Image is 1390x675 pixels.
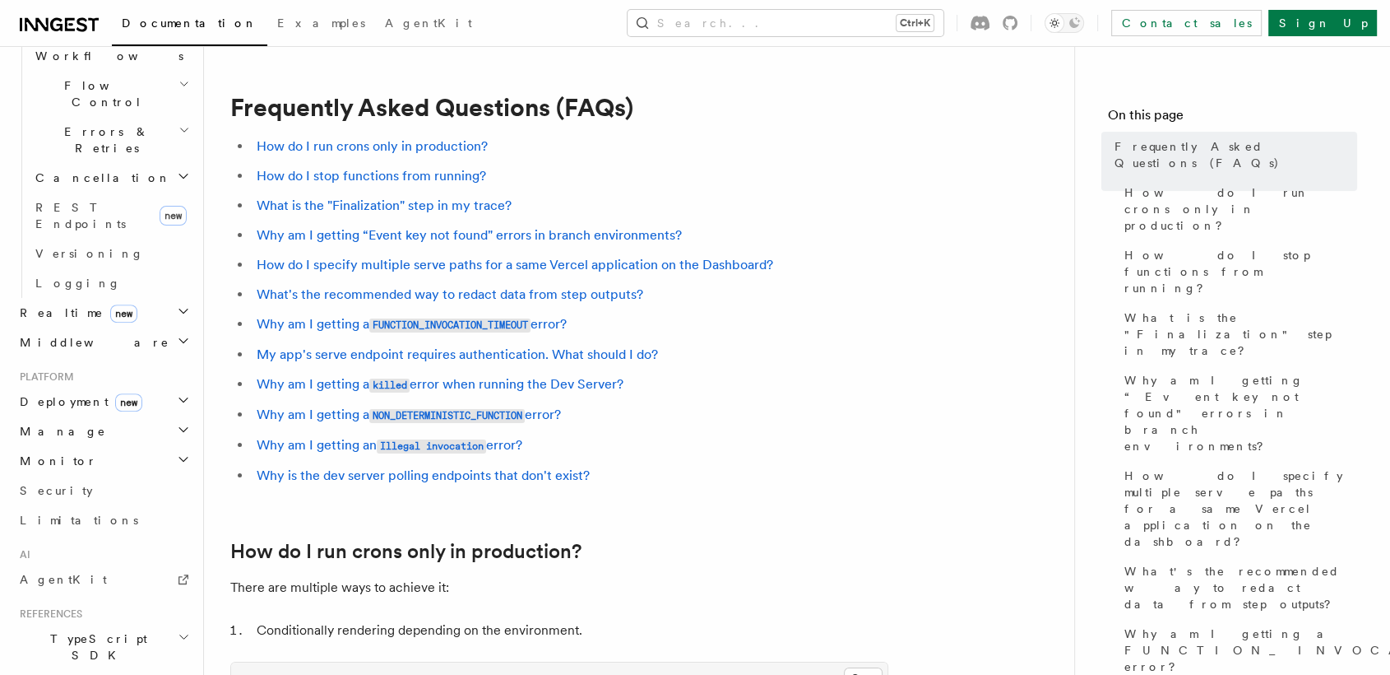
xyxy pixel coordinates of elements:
span: Manage [13,423,106,440]
a: Frequently Asked Questions (FAQs) [1108,132,1357,178]
a: How do I run crons only in production? [230,540,581,563]
h4: On this page [1108,105,1357,132]
a: What's the recommended way to redact data from step outputs? [257,286,643,302]
button: Monitor [13,446,193,476]
li: Conditionally rendering depending on the environment. [252,619,888,642]
a: REST Endpointsnew [29,193,193,239]
span: Errors & Retries [29,123,178,156]
span: Frequently Asked Questions (FAQs) [1114,138,1357,171]
a: How do I specify multiple serve paths for a same Vercel application on the dashboard? [1118,461,1357,556]
span: How do I specify multiple serve paths for a same Vercel application on the dashboard? [1124,468,1357,550]
span: Logging [35,277,121,290]
span: Realtime [13,305,137,321]
span: TypeScript SDK [13,631,178,663]
span: Security [20,484,93,497]
a: What is the "Finalization" step in my trace? [1118,303,1357,365]
span: REST Endpoints [35,201,126,230]
span: Monitor [13,453,97,469]
a: Why am I getting aFUNCTION_INVOCATION_TIMEOUTerror? [257,316,567,332]
span: Cancellation [29,170,171,186]
a: AgentKit [375,5,482,44]
a: How do I stop functions from running? [1118,240,1357,303]
a: How do I specify multiple serve paths for a same Vercel application on the Dashboard? [257,257,773,272]
span: AgentKit [20,573,107,586]
span: AgentKit [385,16,472,30]
button: Cancellation [29,163,193,193]
kbd: Ctrl+K [897,15,934,31]
span: new [115,393,142,412]
span: Versioning [35,247,144,260]
a: Documentation [112,5,267,46]
button: TypeScript SDK [13,624,193,670]
span: What is the "Finalization" step in my trace? [1124,310,1357,359]
code: FUNCTION_INVOCATION_TIMEOUT [369,319,531,333]
a: What is the "Finalization" step in my trace? [257,198,512,213]
a: Sign Up [1268,10,1377,36]
button: Deploymentnew [13,387,193,417]
span: Deployment [13,393,142,410]
span: new [110,305,137,323]
code: Illegal invocation [377,440,486,454]
span: new [160,206,187,226]
button: Middleware [13,328,193,357]
span: Documentation [122,16,257,30]
a: Security [13,476,193,505]
a: Why am I getting akillederror when running the Dev Server? [257,376,623,392]
a: How do I run crons only in production? [1118,178,1357,240]
a: Why am I getting aNON_DETERMINISTIC_FUNCTIONerror? [257,407,561,422]
a: Why am I getting “Event key not found" errors in branch environments? [257,227,682,243]
span: Platform [13,370,74,384]
a: Why am I getting “Event key not found" errors in branch environments? [1118,365,1357,461]
span: Limitations [20,514,138,527]
button: Toggle dark mode [1045,13,1084,33]
a: AgentKit [13,565,193,594]
a: My app's serve endpoint requires authentication. What should I do? [257,347,658,362]
span: Examples [277,16,365,30]
button: Errors & Retries [29,117,193,163]
p: There are multiple ways to achieve it: [230,576,888,599]
a: Examples [267,5,375,44]
button: Search...Ctrl+K [628,10,943,36]
span: What's the recommended way to redact data from step outputs? [1124,563,1357,612]
span: Why am I getting “Event key not found" errors in branch environments? [1124,372,1357,454]
a: How do I stop functions from running? [257,168,486,184]
span: How do I stop functions from running? [1124,247,1357,296]
span: Middleware [13,334,169,351]
span: References [13,607,82,621]
code: killed [369,379,410,393]
a: Logging [29,268,193,298]
span: Steps & Workflows [29,31,183,64]
a: Versioning [29,239,193,268]
a: Why am I getting anIllegal invocationerror? [257,437,522,453]
a: What's the recommended way to redact data from step outputs? [1118,556,1357,619]
button: Flow Control [29,71,193,117]
span: AI [13,548,30,561]
button: Realtimenew [13,298,193,328]
code: NON_DETERMINISTIC_FUNCTION [369,409,525,423]
h1: Frequently Asked Questions (FAQs) [230,92,888,122]
a: How do I run crons only in production? [257,138,488,154]
button: Steps & Workflows [29,25,193,71]
span: Flow Control [29,77,178,110]
span: How do I run crons only in production? [1124,184,1357,234]
button: Manage [13,417,193,446]
a: Limitations [13,505,193,535]
a: Why is the dev server polling endpoints that don't exist? [257,468,590,483]
a: Contact sales [1111,10,1262,36]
